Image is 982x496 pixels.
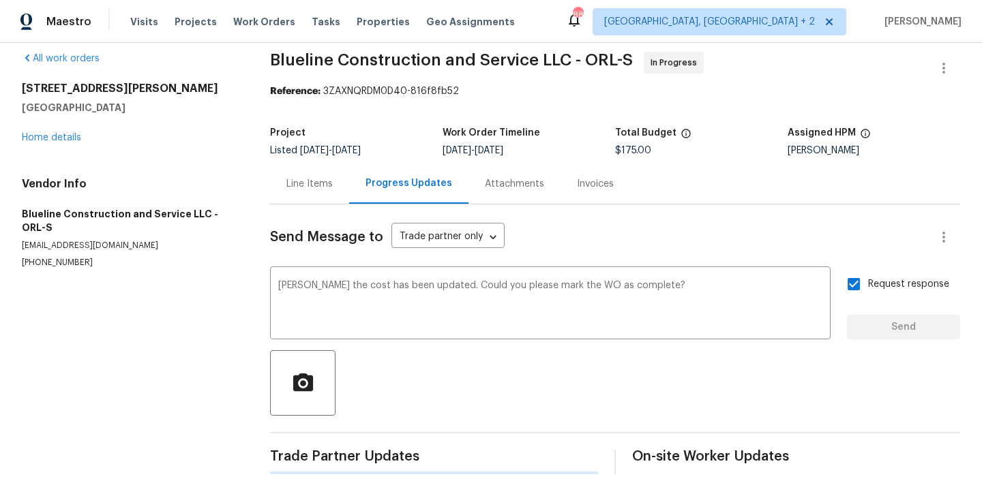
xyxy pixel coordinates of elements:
span: - [300,146,361,155]
h5: Assigned HPM [788,128,856,138]
div: [PERSON_NAME] [788,146,960,155]
span: [DATE] [332,146,361,155]
span: Listed [270,146,361,155]
span: On-site Worker Updates [632,450,960,463]
span: Trade Partner Updates [270,450,598,463]
span: [DATE] [475,146,503,155]
div: Progress Updates [366,176,452,190]
h5: [GEOGRAPHIC_DATA] [22,101,237,114]
h4: Vendor Info [22,177,237,191]
span: Visits [130,15,158,29]
p: [PHONE_NUMBER] [22,257,237,268]
b: Reference: [270,87,321,96]
span: $175.00 [615,146,651,155]
h2: [STREET_ADDRESS][PERSON_NAME] [22,82,237,95]
span: [DATE] [300,146,329,155]
span: Blueline Construction and Service LLC - ORL-S [270,52,633,68]
h5: Project [270,128,306,138]
span: Properties [357,15,410,29]
span: Projects [175,15,217,29]
span: The hpm assigned to this work order. [860,128,871,146]
span: [PERSON_NAME] [879,15,962,29]
p: [EMAIL_ADDRESS][DOMAIN_NAME] [22,240,237,251]
span: Geo Assignments [426,15,515,29]
span: [GEOGRAPHIC_DATA], [GEOGRAPHIC_DATA] + 2 [604,15,815,29]
div: Line Items [286,177,333,191]
a: All work orders [22,54,100,63]
textarea: [PERSON_NAME] the cost has been updated. Could you please mark the WO as complete? [278,281,822,328]
h5: Work Order Timeline [443,128,540,138]
div: 88 [573,8,582,22]
span: Work Orders [233,15,295,29]
div: Invoices [577,177,614,191]
span: - [443,146,503,155]
span: Request response [868,277,949,292]
div: Trade partner only [391,226,505,249]
span: The total cost of line items that have been proposed by Opendoor. This sum includes line items th... [681,128,691,146]
h5: Total Budget [615,128,676,138]
span: Tasks [312,17,340,27]
h5: Blueline Construction and Service LLC - ORL-S [22,207,237,234]
span: Send Message to [270,230,383,244]
a: Home details [22,133,81,142]
div: 3ZAXNQRDM0D40-816f8fb52 [270,84,960,98]
span: In Progress [651,56,702,69]
span: Maestro [46,15,91,29]
span: [DATE] [443,146,471,155]
div: Attachments [485,177,544,191]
